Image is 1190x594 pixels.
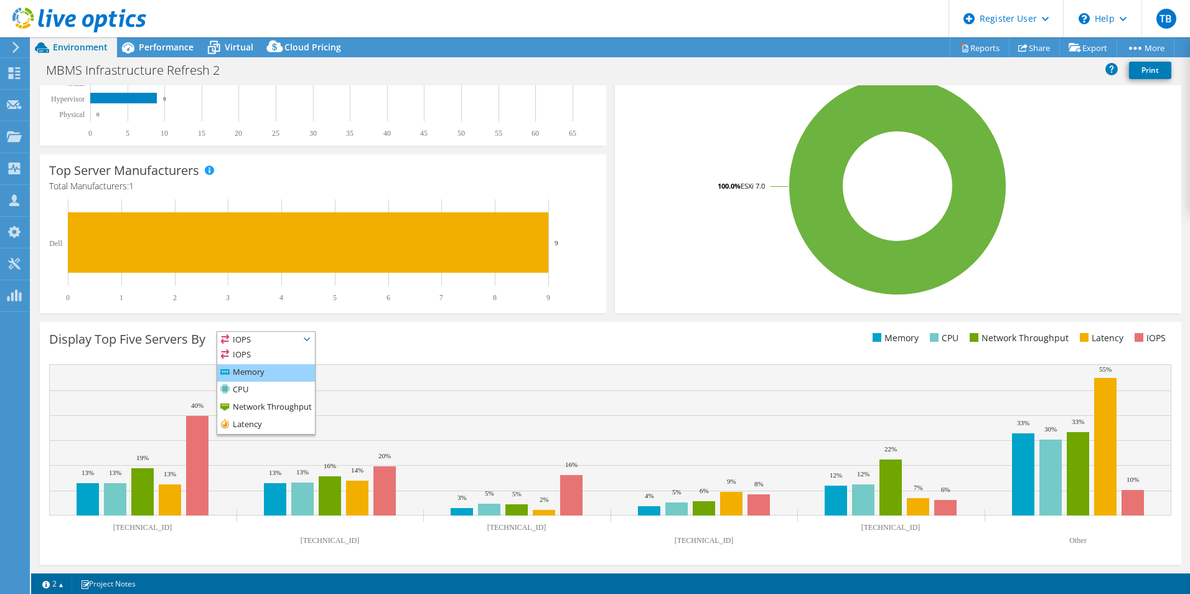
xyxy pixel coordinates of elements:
text: 12% [857,470,869,478]
text: 7 [439,293,443,302]
h4: Total Manufacturers: [49,179,597,193]
text: 4% [645,492,654,499]
text: 0 [88,129,92,138]
text: 13% [109,469,121,476]
text: 6% [700,487,709,494]
text: 2 [173,293,177,302]
li: IOPS [217,347,315,364]
text: 33% [1017,419,1029,427]
li: Memory [217,364,315,382]
text: 16% [565,461,578,468]
text: 8 [493,293,497,302]
text: 14% [351,466,363,474]
text: 0 [66,293,70,302]
text: 19% [136,454,149,461]
li: CPU [927,331,958,345]
a: Project Notes [72,576,144,592]
text: 9 [546,293,550,302]
text: 2% [540,496,549,503]
text: 4 [279,293,283,302]
a: Print [1129,62,1171,79]
text: 30% [1044,425,1057,433]
text: 50 [457,129,465,138]
text: 1 [119,293,123,302]
text: 22% [884,445,897,453]
a: Reports [950,38,1010,57]
text: [TECHNICAL_ID] [861,523,921,532]
text: Physical [59,110,85,119]
text: 5 [126,129,129,138]
span: IOPS [217,332,315,347]
text: 13% [269,469,281,476]
text: 3 [226,293,230,302]
text: 13% [82,469,94,476]
text: 9 [555,239,558,247]
h3: Top Server Manufacturers [49,164,199,177]
text: 55% [1099,365,1112,373]
text: 9 [163,96,166,102]
li: Latency [217,417,315,434]
li: CPU [217,382,315,399]
li: Network Throughput [217,399,315,417]
text: Dell [49,239,62,248]
text: Hypervisor [51,95,85,103]
text: 65 [569,129,576,138]
text: 55 [495,129,502,138]
text: Other [1069,536,1086,545]
text: 33% [1072,418,1084,425]
text: 45 [420,129,428,138]
a: More [1117,38,1174,57]
text: [TECHNICAL_ID] [301,536,360,545]
text: 30 [309,129,317,138]
text: 6% [941,486,950,493]
text: 60 [532,129,539,138]
span: Virtual [225,41,253,53]
tspan: 100.0% [718,181,741,191]
text: 5% [512,490,522,497]
text: 0 [96,111,100,118]
li: Latency [1077,331,1123,345]
text: [TECHNICAL_ID] [675,536,734,545]
h1: MBMS Infrastructure Refresh 2 [40,64,239,77]
tspan: ESXi 7.0 [741,181,765,191]
span: Cloud Pricing [284,41,341,53]
text: 25 [272,129,279,138]
a: Share [1009,38,1060,57]
text: [TECHNICAL_ID] [113,523,172,532]
a: 2 [34,576,72,592]
li: Network Throughput [967,331,1069,345]
li: IOPS [1131,331,1166,345]
text: 20% [378,452,391,460]
text: 12% [830,471,842,479]
text: 35 [346,129,354,138]
span: Performance [139,41,194,53]
svg: \n [1079,13,1090,24]
text: 6 [387,293,390,302]
text: 9% [727,478,736,485]
span: 1 [129,180,134,192]
text: 5 [333,293,337,302]
text: 40 [383,129,391,138]
text: 15 [198,129,205,138]
text: 5% [485,489,494,497]
text: 8% [754,480,764,488]
text: 3% [457,494,467,501]
text: [TECHNICAL_ID] [487,523,546,532]
text: 7% [914,484,923,491]
text: 5% [672,488,682,496]
span: Environment [53,41,108,53]
text: 13% [164,470,176,478]
text: 10 [161,129,168,138]
li: Memory [869,331,919,345]
text: 40% [191,402,204,409]
text: 16% [324,462,336,469]
text: 20 [235,129,242,138]
text: 10% [1127,476,1139,483]
span: TB [1156,9,1176,29]
text: 13% [296,468,309,476]
a: Export [1059,38,1117,57]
